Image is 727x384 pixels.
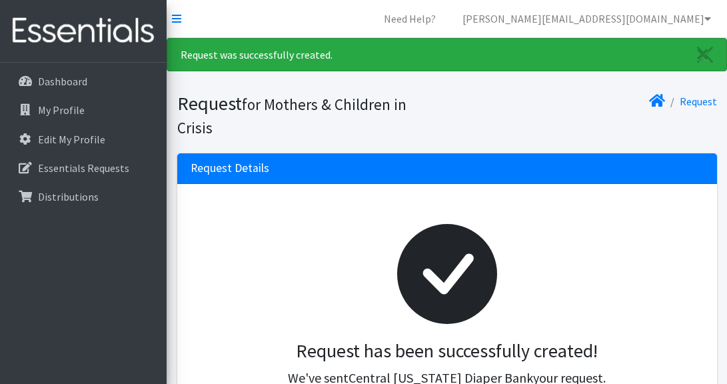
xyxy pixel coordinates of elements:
[5,155,161,181] a: Essentials Requests
[5,126,161,153] a: Edit My Profile
[373,5,446,32] a: Need Help?
[38,103,85,117] p: My Profile
[38,190,99,203] p: Distributions
[38,75,87,88] p: Dashboard
[680,95,717,108] a: Request
[38,161,129,175] p: Essentials Requests
[5,97,161,123] a: My Profile
[167,38,727,71] div: Request was successfully created.
[5,183,161,210] a: Distributions
[177,92,442,138] h1: Request
[452,5,722,32] a: [PERSON_NAME][EMAIL_ADDRESS][DOMAIN_NAME]
[5,68,161,95] a: Dashboard
[201,340,693,363] h3: Request has been successfully created!
[684,39,726,71] a: Close
[5,9,161,53] img: HumanEssentials
[177,95,406,137] small: for Mothers & Children in Crisis
[38,133,105,146] p: Edit My Profile
[191,161,269,175] h3: Request Details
